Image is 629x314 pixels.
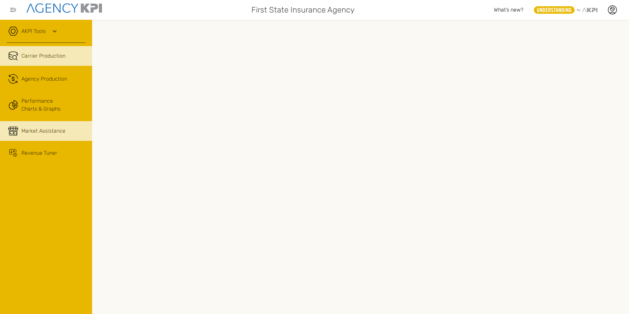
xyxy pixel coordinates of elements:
[21,75,67,83] span: Agency Production
[21,149,57,157] span: Revenue Tuner
[21,27,46,35] a: AKPI Tools
[251,4,355,16] span: First State Insurance Agency
[21,52,65,60] span: Carrier Production
[21,127,65,135] span: Market Assistance
[494,7,523,13] span: What’s new?
[26,3,102,13] img: agencykpi-logo-550x69-2d9e3fa8.png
